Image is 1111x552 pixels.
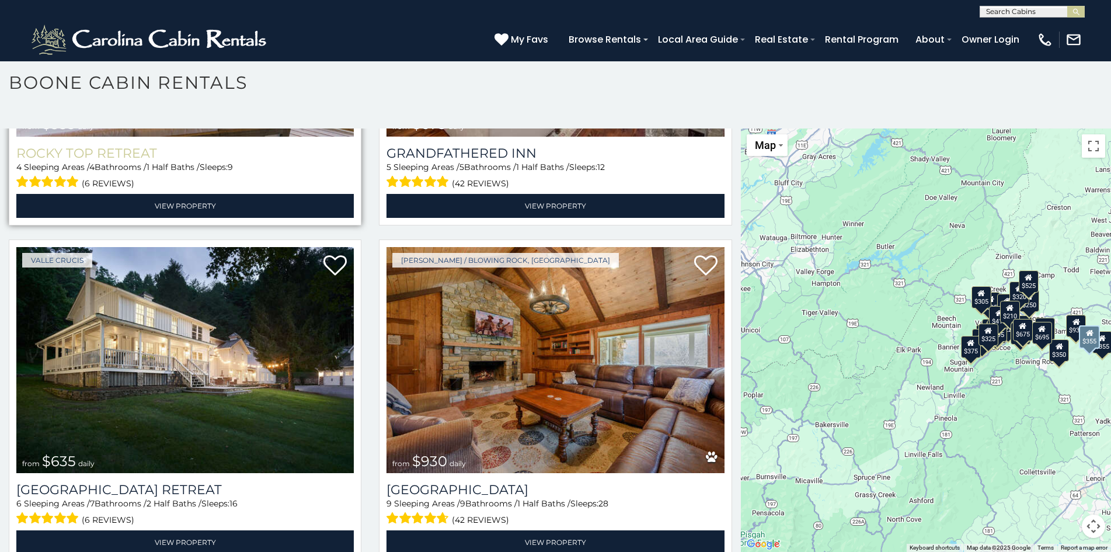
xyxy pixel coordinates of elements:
[42,453,76,470] span: $635
[819,29,904,50] a: Rental Program
[323,254,347,279] a: Add to favorites
[1037,32,1053,48] img: phone-regular-white.png
[386,247,724,473] img: Appalachian Mountain Lodge
[459,162,464,172] span: 5
[1019,270,1039,292] div: $525
[598,498,608,509] span: 28
[1009,281,1029,303] div: $320
[972,329,992,351] div: $330
[16,161,354,191] div: Sleeping Areas / Bathrooms / Sleeps:
[1082,515,1105,538] button: Map camera controls
[386,194,724,218] a: View Property
[16,145,354,161] a: Rocky Top Retreat
[22,459,40,468] span: from
[494,32,551,47] a: My Favs
[967,544,1030,551] span: Map data ©2025 Google
[229,498,238,509] span: 16
[412,453,447,470] span: $930
[22,253,92,268] a: Valle Crucis
[386,498,392,509] span: 9
[82,176,134,191] span: (6 reviews)
[516,162,569,172] span: 1 Half Baths /
[755,139,776,151] span: Map
[1065,32,1082,48] img: mail-regular-white.png
[997,294,1017,316] div: $565
[999,300,1019,322] div: $210
[16,498,354,527] div: Sleeping Areas / Bathrooms / Sleeps:
[89,162,95,172] span: 4
[747,134,788,156] button: Change map style
[16,482,354,498] a: [GEOGRAPHIC_DATA] Retreat
[1082,134,1105,158] button: Toggle fullscreen view
[16,162,22,172] span: 4
[1079,325,1100,348] div: $355
[29,22,271,57] img: White-1-2.png
[978,323,998,345] div: $325
[16,482,354,498] h3: Valley Farmhouse Retreat
[1049,339,1069,361] div: $350
[228,162,233,172] span: 9
[971,286,991,308] div: $305
[1066,314,1086,336] div: $930
[1035,317,1054,339] div: $380
[386,498,724,527] div: Sleeping Areas / Bathrooms / Sleeps:
[1061,544,1107,551] a: Report a map error
[392,253,619,268] a: [PERSON_NAME] / Blowing Rock, [GEOGRAPHIC_DATA]
[511,32,548,47] span: My Favs
[517,498,570,509] span: 1 Half Baths /
[1037,544,1054,551] a: Terms
[749,29,814,50] a: Real Estate
[16,247,354,473] a: Valley Farmhouse Retreat from $635 daily
[956,29,1025,50] a: Owner Login
[16,498,22,509] span: 6
[386,247,724,473] a: Appalachian Mountain Lodge from $930 daily
[147,498,201,509] span: 2 Half Baths /
[16,247,354,473] img: Valley Farmhouse Retreat
[1013,318,1033,341] div: $675
[386,145,724,161] a: Grandfathered Inn
[597,162,605,172] span: 12
[910,544,960,552] button: Keyboard shortcuts
[694,254,718,279] a: Add to favorites
[147,162,200,172] span: 1 Half Baths /
[460,498,465,509] span: 9
[386,482,724,498] h3: Appalachian Mountain Lodge
[16,194,354,218] a: View Property
[90,498,95,509] span: 7
[989,306,1009,328] div: $410
[392,459,410,468] span: from
[744,537,782,552] a: Open this area in Google Maps (opens a new window)
[78,459,95,468] span: daily
[386,161,724,191] div: Sleeping Areas / Bathrooms / Sleeps:
[998,314,1018,336] div: $225
[386,482,724,498] a: [GEOGRAPHIC_DATA]
[82,512,134,527] span: (6 reviews)
[452,176,509,191] span: (42 reviews)
[1012,315,1032,337] div: $395
[1011,322,1030,344] div: $315
[961,336,981,358] div: $375
[386,162,391,172] span: 5
[450,459,466,468] span: daily
[744,537,782,552] img: Google
[563,29,647,50] a: Browse Rentals
[452,512,509,527] span: (42 reviews)
[652,29,744,50] a: Local Area Guide
[910,29,950,50] a: About
[1019,290,1039,312] div: $250
[1032,321,1052,343] div: $695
